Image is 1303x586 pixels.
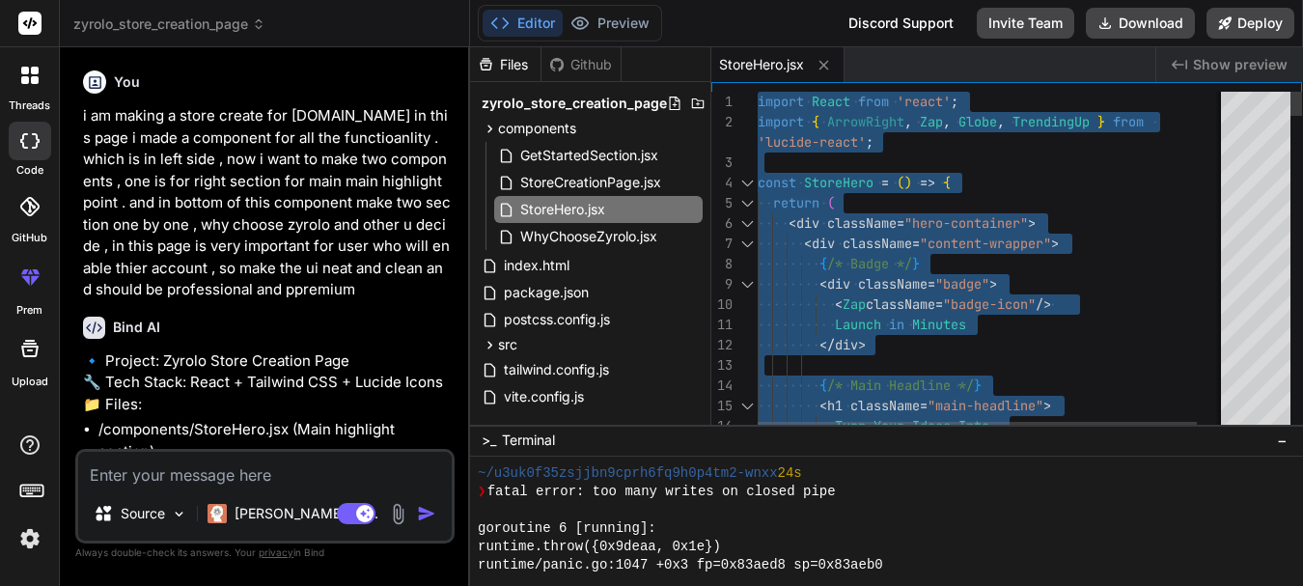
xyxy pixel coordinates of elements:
[711,213,733,234] div: 6
[920,397,928,414] span: =
[518,198,607,221] span: StoreHero.jsx
[711,193,733,213] div: 5
[904,174,912,191] span: )
[711,112,733,132] div: 2
[711,315,733,335] div: 11
[912,316,966,333] span: Minutes
[866,295,935,313] span: className
[943,174,951,191] span: {
[1012,113,1090,130] span: TrendingUp
[873,417,904,434] span: Your
[997,113,1005,130] span: ,
[711,416,733,436] div: 16
[1097,113,1105,130] span: }
[563,10,657,37] button: Preview
[812,235,912,252] span: div className
[75,544,455,562] p: Always double-check its answers. Your in Bind
[773,194,819,211] span: return
[483,10,563,37] button: Editor
[83,350,451,416] p: 🔹 Project: Zyrolo Store Creation Page 🔧 Tech Stack: React + Tailwind CSS + Lucide Icons 📁 Files:
[920,235,1051,252] span: "content-wrapper"
[843,295,866,313] span: Zap
[470,55,541,74] div: Files
[819,275,827,293] span: <
[881,174,889,191] span: =
[711,153,733,173] div: 3
[819,336,835,353] span: </
[943,113,951,130] span: ,
[518,171,663,194] span: StoreCreationPage.jsx
[974,377,982,394] span: }
[502,254,571,277] span: index.html
[827,194,835,211] span: (
[478,519,656,538] span: goroutine 6 [running]:
[804,235,812,252] span: <
[711,396,733,416] div: 15
[9,98,50,114] label: threads
[735,213,760,234] div: Click to collapse the range.
[989,275,997,293] span: >
[920,113,943,130] span: Zap
[789,214,796,232] span: <
[827,255,912,272] span: /* Badge */
[778,464,802,483] span: 24s
[827,113,904,130] span: ArrowRight
[259,546,293,558] span: privacy
[73,14,265,34] span: zyrolo_store_creation_page
[928,275,935,293] span: =
[835,316,881,333] span: Launch
[1086,8,1195,39] button: Download
[711,173,733,193] div: 4
[719,55,804,74] span: StoreHero.jsx
[835,417,866,434] span: Turn
[113,318,160,337] h6: Bind AI
[904,214,1028,232] span: "hero-container"
[835,336,858,353] span: div
[98,419,451,462] li: /components/StoreHero.jsx (Main highlight section)
[482,94,667,113] span: zyrolo_store_creation_page
[711,274,733,294] div: 9
[1028,214,1036,232] span: >
[83,105,451,301] p: i am making a store create for [DOMAIN_NAME] in this page i made a component for all the functioa...
[858,336,866,353] span: >
[819,255,827,272] span: {
[498,119,576,138] span: components
[478,538,721,556] span: runtime.throw({0x9deaa, 0x1e})
[827,397,920,414] span: h1 className
[12,230,47,246] label: GitHub
[387,503,409,525] img: attachment
[897,174,904,191] span: (
[417,504,436,523] img: icon
[958,417,989,434] span: Into
[502,385,586,408] span: vite.config.js
[897,214,904,232] span: =
[920,174,935,191] span: =>
[711,234,733,254] div: 7
[912,417,951,434] span: Ideas
[711,355,733,376] div: 13
[1277,431,1288,450] span: −
[502,308,612,331] span: postcss.config.js
[827,275,928,293] span: div className
[711,294,733,315] div: 10
[1206,8,1294,39] button: Deploy
[819,397,827,414] span: <
[1043,397,1051,414] span: >
[16,162,43,179] label: code
[711,92,733,112] div: 1
[758,93,804,110] span: import
[498,335,517,354] span: src
[482,431,496,450] span: >_
[502,281,591,304] span: package.json
[518,225,659,248] span: WhyChooseZyrolo.jsx
[1051,235,1059,252] span: >
[502,358,611,381] span: tailwind.config.js
[1273,425,1291,456] button: −
[889,316,904,333] span: in
[478,556,883,574] span: runtime/panic.go:1047 +0x3 fp=0x83aed8 sp=0x83aeb0
[835,295,843,313] span: <
[796,214,897,232] span: div className
[171,506,187,522] img: Pick Models
[541,55,621,74] div: Github
[935,275,989,293] span: "badge"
